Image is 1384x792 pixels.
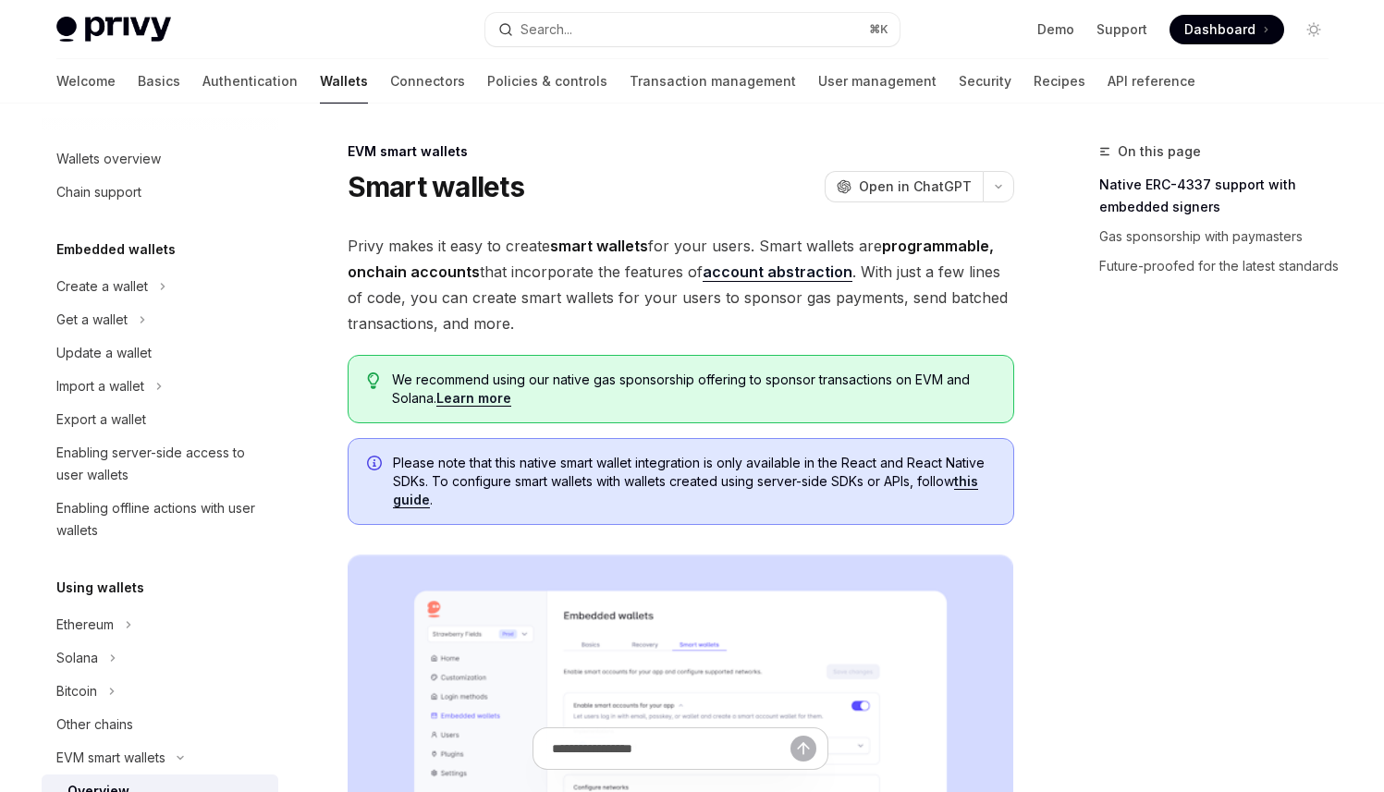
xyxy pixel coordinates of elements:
a: Demo [1037,20,1074,39]
a: Basics [138,59,180,104]
span: Dashboard [1184,20,1255,39]
a: Other chains [42,708,278,741]
div: Update a wallet [56,342,152,364]
div: Wallets overview [56,148,161,170]
a: Gas sponsorship with paymasters [1099,222,1343,251]
a: User management [818,59,937,104]
h5: Embedded wallets [56,238,176,261]
a: Learn more [436,390,511,407]
strong: smart wallets [550,237,648,255]
div: Bitcoin [56,680,97,702]
a: Future-proofed for the latest standards [1099,251,1343,281]
a: Dashboard [1170,15,1284,44]
div: Get a wallet [56,309,128,331]
a: Enabling server-side access to user wallets [42,436,278,492]
a: API reference [1108,59,1195,104]
a: Transaction management [630,59,796,104]
h1: Smart wallets [348,170,524,203]
a: Chain support [42,176,278,209]
a: Security [959,59,1011,104]
div: Search... [521,18,572,41]
span: On this page [1118,140,1201,163]
a: Welcome [56,59,116,104]
a: account abstraction [703,262,852,282]
span: ⌘ K [869,22,888,37]
span: We recommend using our native gas sponsorship offering to sponsor transactions on EVM and Solana. [392,371,994,408]
svg: Tip [367,372,380,389]
div: Solana [56,647,98,669]
div: Enabling server-side access to user wallets [56,442,267,486]
a: Export a wallet [42,403,278,436]
span: Privy makes it easy to create for your users. Smart wallets are that incorporate the features of ... [348,233,1014,336]
a: Support [1096,20,1147,39]
div: EVM smart wallets [348,142,1014,161]
a: Enabling offline actions with user wallets [42,492,278,547]
a: Update a wallet [42,336,278,370]
a: Authentication [202,59,298,104]
a: Connectors [390,59,465,104]
a: Wallets overview [42,142,278,176]
button: Send message [790,736,816,762]
a: Recipes [1034,59,1085,104]
div: Export a wallet [56,408,146,431]
span: Open in ChatGPT [859,177,972,196]
a: Policies & controls [487,59,607,104]
button: Toggle dark mode [1299,15,1329,44]
a: Wallets [320,59,368,104]
a: Native ERC-4337 support with embedded signers [1099,170,1343,222]
div: Ethereum [56,614,114,636]
svg: Info [367,456,386,474]
span: Please note that this native smart wallet integration is only available in the React and React Na... [393,454,995,509]
h5: Using wallets [56,577,144,599]
button: Search...⌘K [485,13,900,46]
button: Open in ChatGPT [825,171,983,202]
div: Create a wallet [56,275,148,298]
div: Import a wallet [56,375,144,397]
div: EVM smart wallets [56,747,165,769]
div: Other chains [56,713,133,736]
div: Chain support [56,181,141,203]
div: Enabling offline actions with user wallets [56,497,267,542]
img: light logo [56,17,171,43]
